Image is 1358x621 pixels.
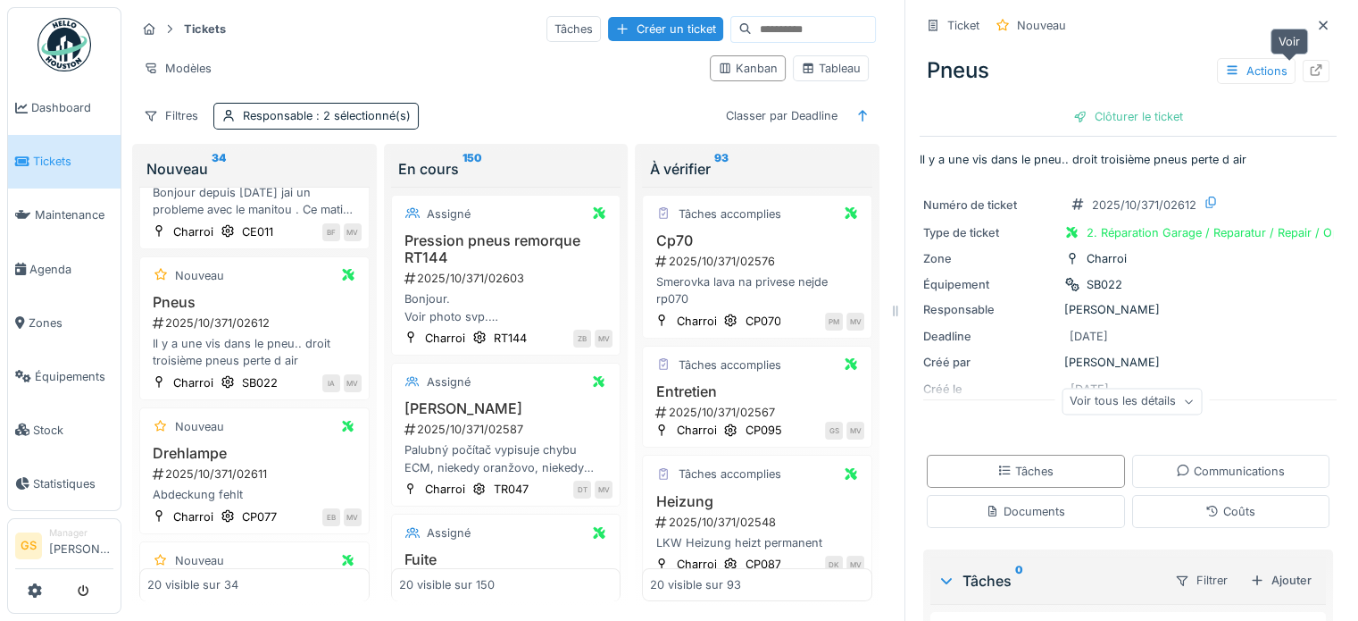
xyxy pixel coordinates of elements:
div: [PERSON_NAME] [923,354,1333,371]
div: Charroi [173,223,213,240]
div: DT [573,481,591,499]
div: MV [344,508,362,526]
div: Charroi [425,330,465,347]
div: SB022 [242,374,278,391]
li: [PERSON_NAME] [49,526,113,565]
div: Nouveau [175,267,224,284]
div: Numéro de ticket [923,197,1057,214]
div: 2025/10/371/02603 [403,270,613,287]
div: CP095 [745,422,781,439]
div: 2025/10/371/02548 [654,514,864,531]
div: Charroi [676,556,716,573]
a: Statistiques [8,457,121,510]
div: Charroi [1087,250,1127,267]
div: GS [825,422,843,440]
div: Type de ticket [923,224,1057,241]
span: : 2 sélectionné(s) [312,109,411,122]
div: Tâches accomplies [678,357,780,373]
div: Zone [923,250,1057,267]
div: IA [322,374,340,392]
div: 2025/10/371/02612 [151,315,362,331]
div: Nouveau [175,552,224,569]
div: En cours [398,158,614,180]
div: Assigné [427,524,471,541]
h3: Heizung [650,493,864,510]
div: MV [344,374,362,392]
div: Tâches [937,570,1160,592]
div: 20 visible sur 150 [399,576,495,593]
div: À vérifier [649,158,865,180]
strong: Tickets [177,21,233,38]
div: Filtres [136,103,206,129]
div: DK [825,556,843,574]
sup: 93 [713,158,728,180]
h3: Drehlampe [147,445,362,462]
div: Nouveau [1017,17,1066,34]
div: CP070 [745,313,780,330]
div: Ticket [947,17,979,34]
div: Tâches accomplies [678,206,780,222]
div: Charroi [173,374,213,391]
div: CP077 [242,508,277,525]
div: Voir [1271,29,1308,55]
div: Actions [1217,58,1296,84]
div: 20 visible sur 93 [650,576,741,593]
li: GS [15,533,42,559]
div: Créé par [923,354,1057,371]
sup: 0 [1015,570,1023,592]
div: [DATE] [1070,328,1108,345]
span: Dashboard [31,99,113,116]
div: Smerovka lava na privese nejde rp070 [650,273,864,307]
div: Filtrer [1167,567,1236,593]
div: Pneus [920,47,1337,94]
h3: Entretien [650,383,864,400]
div: Palubný počítač vypisuje chybu ECM, niekedy oranžovo, niekedy červeno a vtedy vozidlo nemá výkon.... [399,441,613,475]
div: 2025/10/371/02587 [403,421,613,438]
div: Assigné [427,206,471,222]
h3: Cp70 [650,232,864,249]
span: Statistiques [33,475,113,492]
div: Bonjour depuis [DATE] jai un probleme avec le manitou . Ce matin il demarrait envore mais la je s... [147,184,362,218]
span: Maintenance [35,206,113,223]
div: SB022 [1087,276,1122,293]
div: 2025/10/371/02567 [654,404,864,421]
div: Clôturer le ticket [1066,105,1190,129]
div: MV [846,556,864,574]
div: ZB [573,330,591,348]
div: Charroi [676,422,716,439]
div: CP087 [745,556,780,573]
div: Documents [986,503,1065,520]
div: Créer un ticket [608,17,723,41]
sup: 150 [462,158,482,180]
div: MV [595,481,612,499]
h3: Pression pneus remorque RT144 [399,232,613,266]
div: Ajouter [1243,568,1319,592]
div: MV [595,330,612,348]
div: Charroi [173,508,213,525]
div: MV [344,223,362,241]
div: 2025/10/371/02576 [654,253,864,270]
div: 2025/10/371/02611 [151,466,362,483]
h3: Pneus [147,294,362,311]
div: Nouveau [146,158,362,180]
span: Zones [29,315,113,331]
div: MV [846,422,864,440]
div: Manager [49,526,113,540]
span: Agenda [29,261,113,278]
h3: Fuite [399,551,613,568]
div: TR047 [494,481,529,498]
div: Nouveau [175,418,224,435]
a: Maintenance [8,189,121,242]
span: Tickets [33,153,113,170]
div: Classer par Deadline [718,103,846,129]
p: Il y a une vis dans le pneu.. droit troisième pneus perte d air [920,151,1337,168]
div: Abdeckung fehlt [147,486,362,503]
div: Communications [1176,463,1285,480]
div: Il y a une vis dans le pneu.. droit troisième pneus perte d air [147,335,362,369]
div: Responsable [923,301,1057,318]
a: Dashboard [8,81,121,135]
div: CE011 [242,223,273,240]
div: BF [322,223,340,241]
a: Tickets [8,135,121,189]
div: Tableau [801,60,861,77]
